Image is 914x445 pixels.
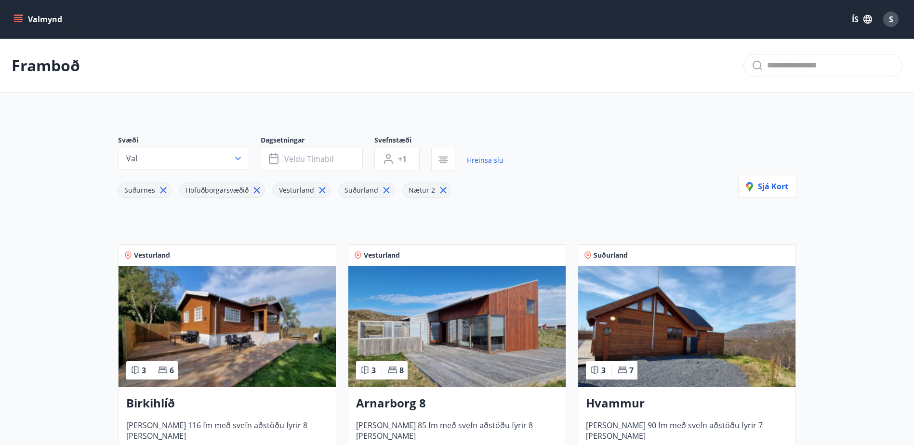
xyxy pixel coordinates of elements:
[364,250,400,260] span: Vesturland
[629,365,634,376] span: 7
[12,55,80,76] p: Framboð
[344,185,378,195] span: Suðurland
[284,154,333,164] span: Veldu tímabil
[118,147,249,170] button: Val
[467,150,503,171] a: Hreinsa síu
[578,266,795,387] img: Paella dish
[409,185,435,195] span: Nætur 2
[118,183,172,198] div: Suðurnes
[348,266,566,387] img: Paella dish
[586,395,788,412] h3: Hvammur
[399,365,404,376] span: 8
[185,185,249,195] span: Höfuðborgarsvæðið
[12,11,66,28] button: menu
[398,154,407,164] span: +1
[374,135,431,147] span: Svefnstæði
[261,135,374,147] span: Dagsetningar
[273,183,331,198] div: Vesturland
[338,183,395,198] div: Suðurland
[124,185,155,195] span: Suðurnes
[601,365,606,376] span: 3
[879,8,902,31] button: S
[134,250,170,260] span: Vesturland
[126,395,328,412] h3: Birkihlíð
[746,181,788,192] span: Sjá kort
[402,183,451,198] div: Nætur 2
[374,147,420,171] button: +1
[261,147,363,171] button: Veldu tímabil
[142,365,146,376] span: 3
[847,11,877,28] button: ÍS
[118,135,261,147] span: Svæði
[594,250,628,260] span: Suðurland
[119,266,336,387] img: Paella dish
[179,183,265,198] div: Höfuðborgarsvæðið
[170,365,174,376] span: 6
[889,14,893,25] span: S
[126,153,137,164] span: Val
[371,365,376,376] span: 3
[356,395,558,412] h3: Arnarborg 8
[279,185,314,195] span: Vesturland
[738,175,796,198] button: Sjá kort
